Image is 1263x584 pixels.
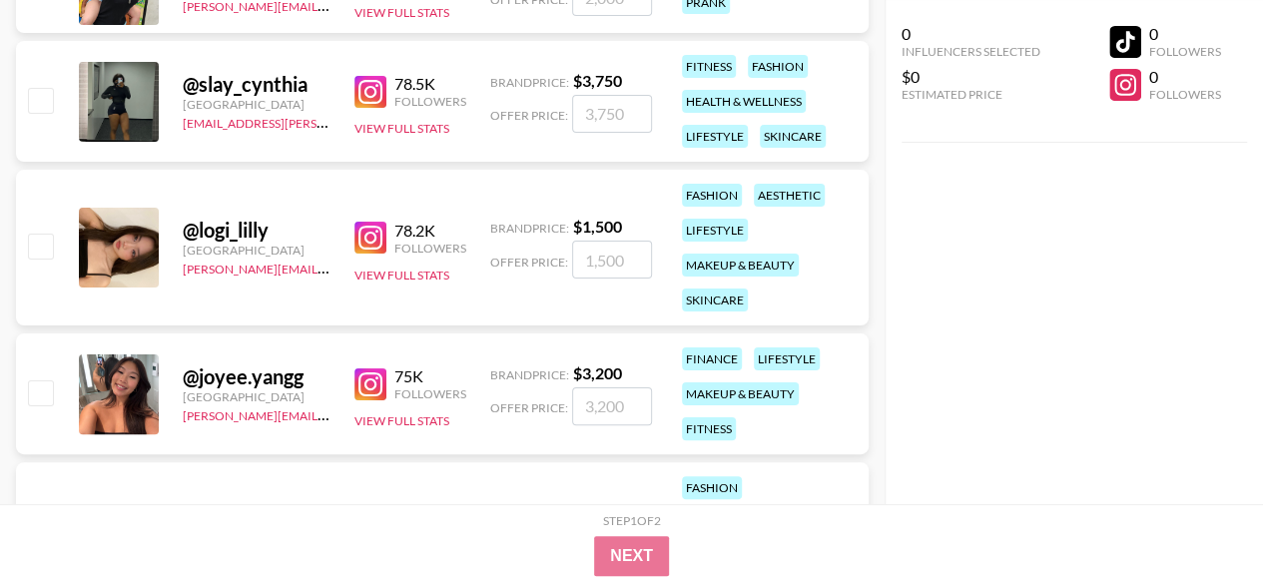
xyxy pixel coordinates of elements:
div: $0 [902,67,1040,87]
div: @ slay_cynthia [183,72,330,97]
div: skincare [760,125,826,148]
div: finance [682,347,742,370]
div: 78.5K [394,74,466,94]
div: 78.2K [394,221,466,241]
div: @ joyee.yangg [183,364,330,389]
div: Step 1 of 2 [603,513,661,528]
div: 0 [902,24,1040,44]
button: View Full Stats [354,121,449,136]
div: health & wellness [682,90,806,113]
div: Followers [394,241,466,256]
input: 1,500 [572,241,652,279]
div: fashion [682,476,742,499]
div: Followers [1149,44,1221,59]
img: Instagram [354,76,386,108]
div: makeup & beauty [682,254,799,277]
span: Offer Price: [490,255,568,270]
input: 3,200 [572,387,652,425]
div: 0 [1149,24,1221,44]
input: 3,750 [572,95,652,133]
div: Followers [394,94,466,109]
a: [PERSON_NAME][EMAIL_ADDRESS][PERSON_NAME][DOMAIN_NAME] [183,258,573,277]
div: fitness [682,417,736,440]
div: [GEOGRAPHIC_DATA] [183,243,330,258]
button: Next [594,536,669,576]
span: Brand Price: [490,221,569,236]
div: [GEOGRAPHIC_DATA] [183,97,330,112]
div: makeup & beauty [682,382,799,405]
span: Brand Price: [490,75,569,90]
div: lifestyle [682,125,748,148]
div: Followers [394,386,466,401]
strong: $ 3,200 [573,363,622,382]
div: skincare [682,289,748,311]
div: fitness [682,55,736,78]
div: Estimated Price [902,87,1040,102]
button: View Full Stats [354,268,449,283]
div: [GEOGRAPHIC_DATA] [183,389,330,404]
div: lifestyle [754,347,820,370]
div: Followers [1149,87,1221,102]
img: Instagram [354,368,386,400]
button: View Full Stats [354,5,449,20]
button: View Full Stats [354,413,449,428]
a: [EMAIL_ADDRESS][PERSON_NAME][DOMAIN_NAME] [183,112,478,131]
div: @ logi_lilly [183,218,330,243]
span: Offer Price: [490,108,568,123]
div: 75K [394,366,466,386]
strong: $ 3,750 [573,71,622,90]
div: 0 [1149,67,1221,87]
div: fashion [682,184,742,207]
div: lifestyle [682,219,748,242]
div: fashion [748,55,808,78]
div: aesthetic [754,184,825,207]
iframe: Drift Widget Chat Controller [1163,484,1239,560]
span: Offer Price: [490,400,568,415]
img: Instagram [354,222,386,254]
span: Brand Price: [490,367,569,382]
a: [PERSON_NAME][EMAIL_ADDRESS][PERSON_NAME][DOMAIN_NAME] [183,404,573,423]
strong: $ 1,500 [573,217,622,236]
div: Influencers Selected [902,44,1040,59]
